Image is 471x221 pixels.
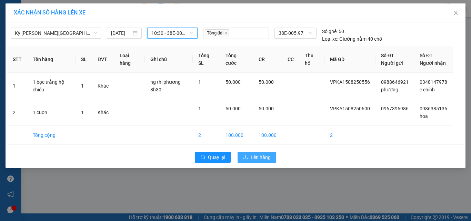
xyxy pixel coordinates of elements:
[27,73,76,99] td: 1 bọc trắng hộ chiếu
[420,60,446,66] span: Người nhận
[220,46,253,73] th: Tổng cước
[322,28,338,35] span: Số ghế:
[322,28,344,35] div: 50
[279,28,312,38] span: 38E-005.97
[226,79,241,85] span: 50.000
[324,46,375,73] th: Mã GD
[446,3,465,23] button: Close
[226,106,241,111] span: 50.000
[322,35,382,43] div: Giường nằm 40 chỗ
[198,106,201,111] span: 1
[7,73,27,99] td: 1
[111,29,131,37] input: 15/08/2025
[251,153,271,161] span: Lên hàng
[381,79,409,85] span: 0988646921
[381,60,403,66] span: Người gửi
[7,99,27,126] td: 2
[205,29,229,37] span: Tổng đài
[150,79,181,92] span: ng thị phương 8h30
[420,113,428,119] span: hoa
[238,152,276,163] button: uploadLên hàng
[27,46,76,73] th: Tên hàng
[195,152,231,163] button: rollbackQuay lại
[14,9,86,16] span: XÁC NHẬN SỐ HÀNG LÊN XE
[282,46,299,73] th: CC
[92,99,114,126] td: Khác
[7,46,27,73] th: STT
[151,28,194,38] span: 10:30 - 38E-005.97
[322,35,338,43] span: Loại xe:
[208,153,225,161] span: Quay lại
[259,79,274,85] span: 50.000
[3,51,76,61] li: In ngày: 11:15 15/08
[243,155,248,160] span: upload
[27,99,76,126] td: 1 cuon
[381,87,398,92] span: phương
[420,106,447,111] span: 0986385136
[381,53,394,58] span: Số ĐT
[330,79,370,85] span: VPKA1508250556
[253,126,282,145] td: 100.000
[224,31,228,35] span: close
[220,126,253,145] td: 100.000
[27,126,76,145] td: Tổng cộng
[330,106,370,111] span: VPKA1508250600
[420,53,433,58] span: Số ĐT
[92,73,114,99] td: Khác
[193,126,220,145] td: 2
[259,106,274,111] span: 50.000
[381,106,409,111] span: 0967396986
[420,87,435,92] span: c chính
[81,83,84,89] span: 1
[324,126,375,145] td: 2
[253,46,282,73] th: CR
[453,10,459,16] span: close
[198,79,201,85] span: 1
[200,155,205,160] span: rollback
[420,79,447,85] span: 0348147978
[145,46,193,73] th: Ghi chú
[3,41,76,51] li: [PERSON_NAME]
[193,46,220,73] th: Tổng SL
[81,110,84,115] span: 1
[15,28,97,38] span: Kỳ Anh - Hà Nội
[76,46,92,73] th: SL
[92,46,114,73] th: ĐVT
[299,46,324,73] th: Thu hộ
[114,46,144,73] th: Loại hàng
